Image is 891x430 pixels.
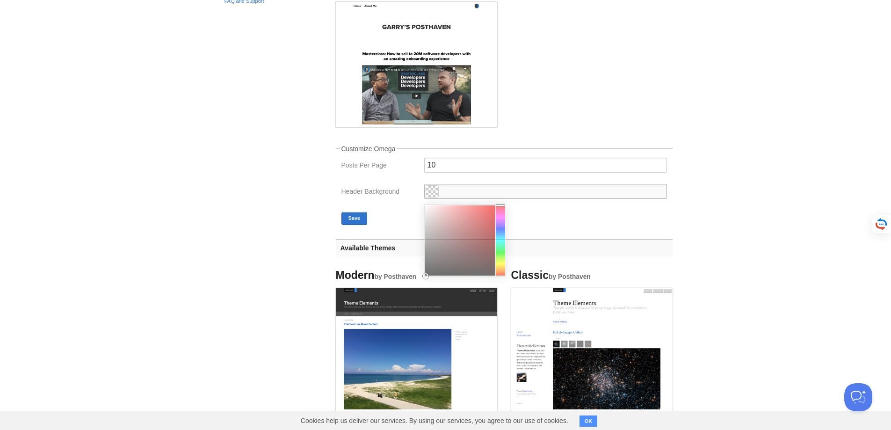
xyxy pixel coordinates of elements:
img: Screenshot [511,288,673,409]
label: Posts Per Page [341,162,419,171]
small: by Posthaven [375,273,417,280]
small: by Posthaven [549,273,591,280]
button: Save [341,212,368,225]
iframe: Help Scout Beacon - Open [844,383,872,411]
h4: Modern [336,270,497,281]
h4: Classic [511,270,673,281]
img: Screenshot [336,288,497,409]
label: Header Background [341,188,419,197]
legend: Customize Omega [340,146,397,152]
button: OK [580,415,598,427]
h3: Available Themes [336,239,673,256]
span: Cookies help us deliver our services. By using our services, you agree to our use of cookies. [291,411,578,430]
img: Screenshot [336,2,497,124]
